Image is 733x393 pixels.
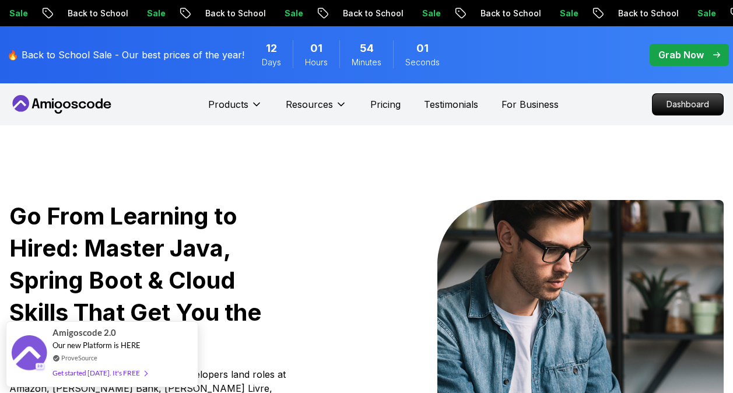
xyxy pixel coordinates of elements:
a: For Business [501,97,559,111]
p: Grab Now [658,48,704,62]
p: Sale [408,8,446,19]
span: Minutes [352,57,381,68]
p: Back to School [467,8,546,19]
span: 54 Minutes [360,40,374,57]
span: 1 Hours [310,40,322,57]
div: Get started [DATE]. It's FREE [52,366,147,380]
span: Days [262,57,281,68]
h1: Go From Learning to Hired: Master Java, Spring Boot & Cloud Skills That Get You the [9,200,296,360]
span: Seconds [405,57,440,68]
p: Resources [286,97,333,111]
img: provesource social proof notification image [12,335,47,373]
a: Dashboard [652,93,724,115]
p: Dashboard [653,94,723,115]
p: Back to School [191,8,271,19]
p: Back to School [54,8,133,19]
a: ProveSource [61,353,97,363]
p: Sale [271,8,308,19]
span: 12 Days [266,40,277,57]
span: Our new Platform is HERE [52,341,141,350]
a: Pricing [370,97,401,111]
p: Sale [546,8,583,19]
a: Testimonials [424,97,478,111]
span: 1 Seconds [416,40,429,57]
p: Back to School [329,8,408,19]
p: 🔥 Back to School Sale - Our best prices of the year! [7,48,244,62]
span: Hours [305,57,328,68]
button: Products [208,97,262,121]
p: Back to School [604,8,683,19]
p: Sale [683,8,721,19]
p: Sale [133,8,170,19]
button: Resources [286,97,347,121]
span: Amigoscode 2.0 [52,326,116,339]
p: Products [208,97,248,111]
